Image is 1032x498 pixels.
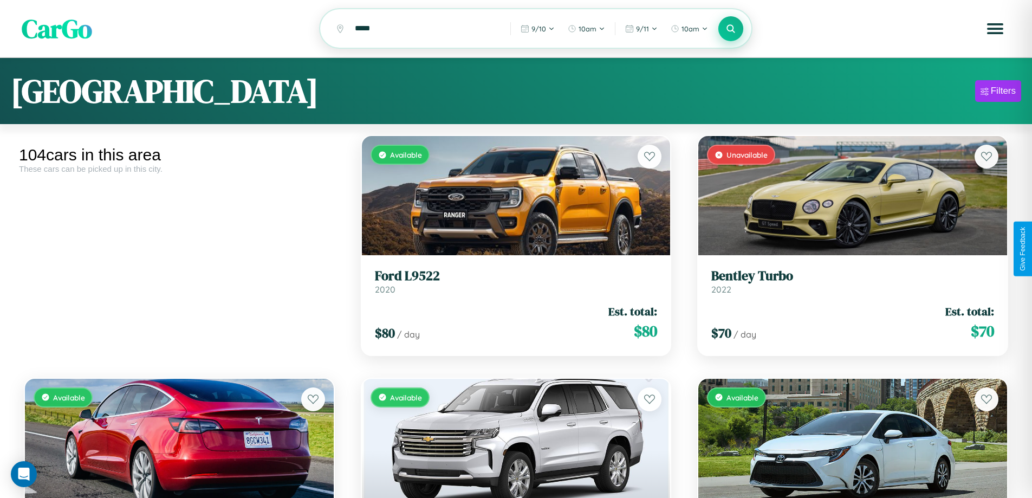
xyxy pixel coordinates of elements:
span: / day [734,329,756,340]
h3: Ford L9522 [375,268,658,284]
button: 10am [562,20,611,37]
div: Give Feedback [1019,227,1027,271]
span: Available [53,393,85,402]
span: Available [390,150,422,159]
button: Open menu [980,14,1010,44]
div: Open Intercom Messenger [11,461,37,487]
h1: [GEOGRAPHIC_DATA] [11,69,319,113]
span: Est. total: [608,303,657,319]
a: Ford L95222020 [375,268,658,295]
div: 104 cars in this area [19,146,340,164]
span: Unavailable [726,150,768,159]
button: 10am [665,20,713,37]
span: 2022 [711,284,731,295]
span: $ 80 [634,320,657,342]
span: CarGo [22,11,92,47]
div: These cars can be picked up in this city. [19,164,340,173]
button: 9/10 [515,20,560,37]
span: 9 / 11 [636,24,649,33]
button: Filters [975,80,1021,102]
span: $ 70 [971,320,994,342]
button: 9/11 [620,20,663,37]
span: Est. total: [945,303,994,319]
span: / day [397,329,420,340]
span: 10am [681,24,699,33]
div: Filters [991,86,1016,96]
span: 2020 [375,284,395,295]
span: $ 80 [375,324,395,342]
h3: Bentley Turbo [711,268,994,284]
span: Available [726,393,758,402]
span: 9 / 10 [531,24,546,33]
span: Available [390,393,422,402]
span: 10am [579,24,596,33]
a: Bentley Turbo2022 [711,268,994,295]
span: $ 70 [711,324,731,342]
